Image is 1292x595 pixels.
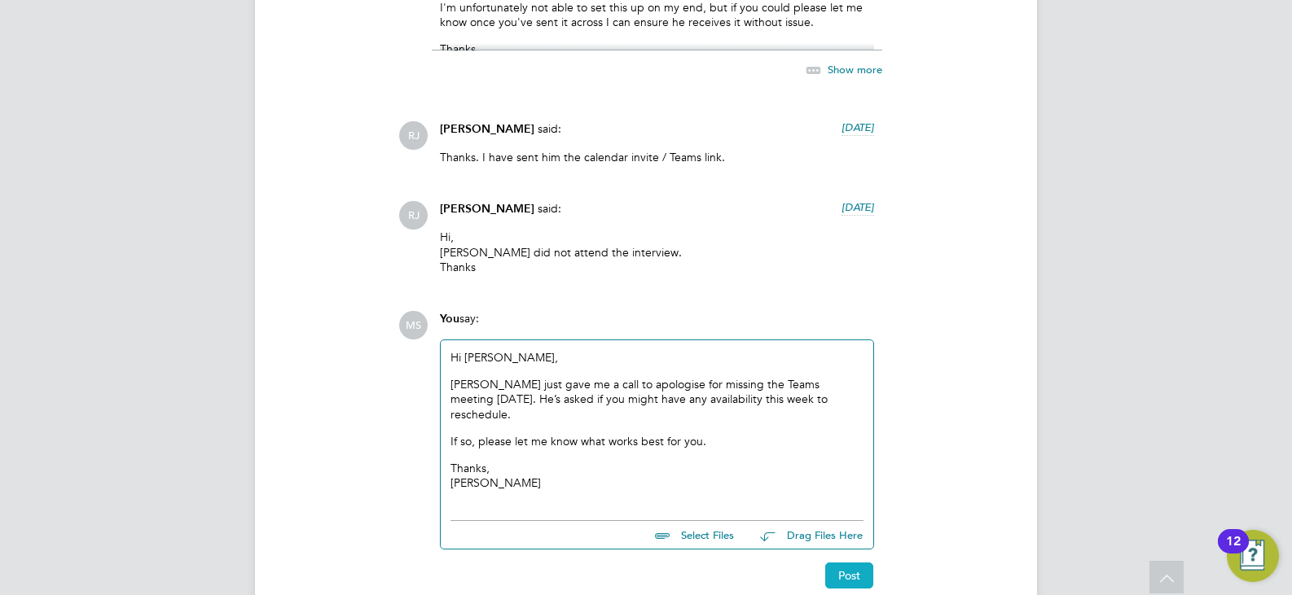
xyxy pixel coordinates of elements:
span: You [440,312,459,326]
p: If so, please let me know what works best for you. [450,434,864,448]
p: [PERSON_NAME] just gave me a call to apologise for missing the Teams meeting [DATE]. He’s asked i... [450,377,864,422]
button: Open Resource Center, 12 new notifications [1227,530,1279,582]
span: MS [399,311,428,339]
button: Post [825,562,873,588]
div: say: [440,311,874,339]
p: Thanks [440,42,874,56]
span: [PERSON_NAME] [440,122,534,136]
span: said: [538,201,561,216]
button: Drag Files Here [747,518,864,553]
p: Thanks, [PERSON_NAME] [450,461,864,490]
span: Show more [828,63,882,77]
span: RJ [399,201,428,230]
span: [PERSON_NAME] [440,202,534,216]
p: Thanks. I have sent him the calendar invite / Teams link. [440,150,874,164]
p: Hi [PERSON_NAME], [450,350,864,365]
span: said: [538,121,561,136]
span: [DATE] [842,120,874,134]
p: Hi, [PERSON_NAME] did not attend the interview. Thanks [440,230,874,274]
span: RJ [399,121,428,150]
div: 12 [1226,541,1241,562]
span: [DATE] [842,200,874,214]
